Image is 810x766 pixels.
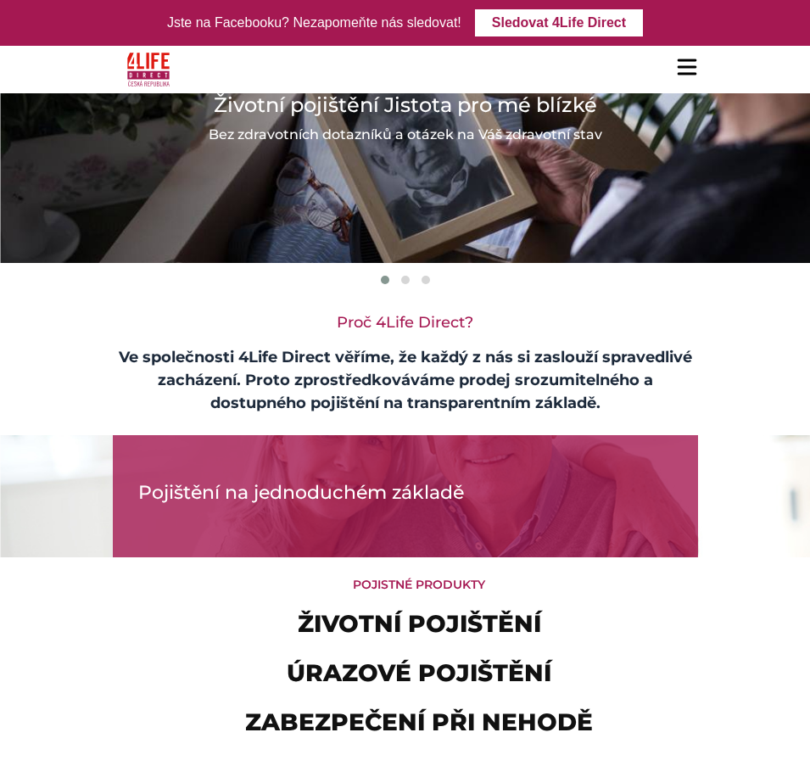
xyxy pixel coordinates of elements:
[287,658,551,687] a: Úrazové pojištění
[167,11,461,36] div: Jste na Facebooku? Nezapomeňte nás sledovat!
[113,314,698,333] h2: Proč 4Life Direct?
[475,9,643,36] a: Sledovat 4Life Direct
[14,125,796,145] h3: Bez zdravotních dotazníků a otázek na Váš zdravotní stav
[14,93,796,118] h1: Životní pojištění Jistota pro mé blízké
[127,49,170,90] img: 4Life Direct Česká republika logo
[113,346,698,415] p: Ve společnosti 4Life Direct věříme, že každý z nás si zaslouží spravedlivé zacházení. Proto zpros...
[138,482,673,504] h2: Pojištění na jednoduchém základě
[245,707,593,736] a: Zabezpečení při nehodě
[41,578,797,592] h5: Pojistné produkty
[298,609,541,638] a: Životní pojištění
